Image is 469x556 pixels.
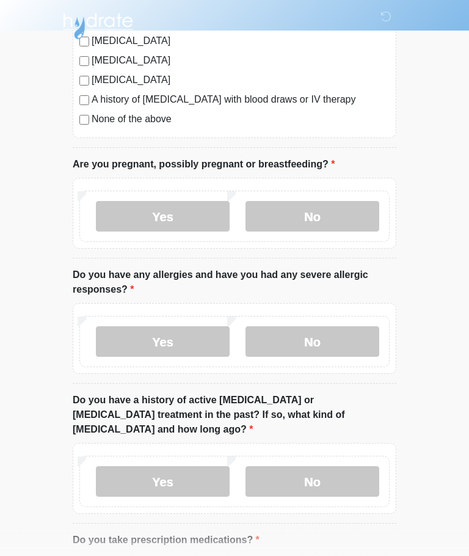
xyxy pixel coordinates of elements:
label: Do you have a history of active [MEDICAL_DATA] or [MEDICAL_DATA] treatment in the past? If so, wh... [73,393,396,437]
label: Do you have any allergies and have you had any severe allergic responses? [73,268,396,298]
label: Do you take prescription medications? [73,533,260,548]
label: [MEDICAL_DATA] [92,54,390,68]
label: Are you pregnant, possibly pregnant or breastfeeding? [73,158,335,172]
label: No [245,327,379,357]
label: No [245,202,379,232]
label: A history of [MEDICAL_DATA] with blood draws or IV therapy [92,93,390,108]
input: [MEDICAL_DATA] [79,76,89,86]
input: [MEDICAL_DATA] [79,57,89,67]
input: A history of [MEDICAL_DATA] with blood draws or IV therapy [79,96,89,106]
input: None of the above [79,115,89,125]
label: Yes [96,202,230,232]
img: Hydrate IV Bar - Arcadia Logo [60,9,135,40]
label: Yes [96,467,230,497]
label: [MEDICAL_DATA] [92,73,390,88]
label: No [245,467,379,497]
label: Yes [96,327,230,357]
label: None of the above [92,112,390,127]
